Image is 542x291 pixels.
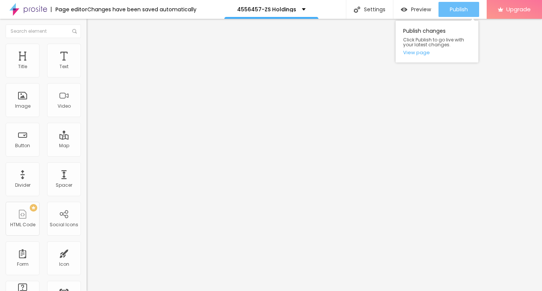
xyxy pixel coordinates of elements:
[393,2,438,17] button: Preview
[396,21,478,62] div: Publish changes
[411,6,431,12] span: Preview
[237,7,296,12] p: 4556457-ZS Holdings
[72,29,77,34] img: Icone
[403,50,471,55] a: View page
[403,37,471,47] span: Click Publish to go live with your latest changes.
[87,7,196,12] div: Changes have been saved automatically
[15,104,30,109] div: Image
[15,183,30,188] div: Divider
[59,262,69,267] div: Icon
[87,19,542,291] iframe: Editor
[59,64,69,69] div: Text
[50,222,78,227] div: Social Icons
[18,64,27,69] div: Title
[401,6,407,13] img: view-1.svg
[15,143,30,148] div: Button
[10,222,35,227] div: HTML Code
[56,183,72,188] div: Spacer
[438,2,479,17] button: Publish
[58,104,71,109] div: Video
[354,6,360,13] img: Icone
[17,262,29,267] div: Form
[59,143,69,148] div: Map
[6,24,81,38] input: Search element
[51,7,87,12] div: Page editor
[506,6,531,12] span: Upgrade
[450,6,468,12] span: Publish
